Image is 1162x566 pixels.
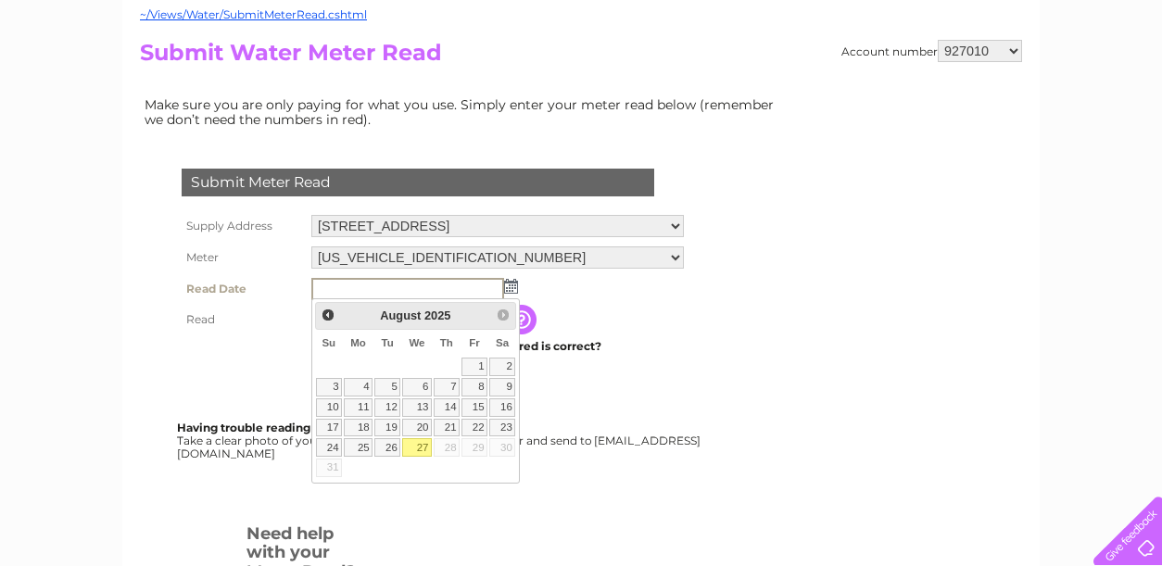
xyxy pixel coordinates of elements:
span: August [380,308,421,322]
img: logo.png [41,48,135,105]
a: 0333 014 3131 [813,9,941,32]
span: 2025 [424,308,450,322]
a: 25 [344,438,373,457]
a: 15 [461,398,487,417]
a: 24 [316,438,342,457]
a: Energy [882,79,923,93]
a: Contact [1039,79,1084,93]
a: Water [836,79,871,93]
a: ~/Views/Water/SubmitMeterRead.cshtml [140,7,367,21]
td: Are you sure the read you have entered is correct? [307,334,688,358]
span: Saturday [496,337,509,348]
div: Submit Meter Read [182,169,654,196]
a: 12 [374,398,400,417]
input: Information [507,305,540,334]
a: 9 [489,378,515,396]
a: 2 [489,358,515,376]
th: Meter [177,242,307,273]
a: 22 [461,419,487,437]
div: Take a clear photo of your readings, tell us which supply it's for and send to [EMAIL_ADDRESS][DO... [177,421,703,459]
a: Telecoms [934,79,990,93]
a: 5 [374,378,400,396]
a: 4 [344,378,373,396]
a: 16 [489,398,515,417]
a: 8 [461,378,487,396]
a: 23 [489,419,515,437]
a: 27 [402,438,432,457]
th: Read Date [177,273,307,305]
a: 7 [434,378,460,396]
a: 26 [374,438,400,457]
span: Monday [350,337,366,348]
a: 14 [434,398,460,417]
a: 21 [434,419,460,437]
h2: Submit Water Meter Read [140,40,1022,75]
a: 20 [402,419,432,437]
a: 10 [316,398,342,417]
span: Tuesday [381,337,393,348]
span: Prev [321,308,335,322]
a: 17 [316,419,342,437]
span: Friday [469,337,480,348]
a: 19 [374,419,400,437]
th: Read [177,305,307,334]
a: 3 [316,378,342,396]
th: Supply Address [177,210,307,242]
span: Thursday [440,337,453,348]
a: 13 [402,398,432,417]
a: Blog [1001,79,1028,93]
a: Prev [318,305,339,326]
a: 18 [344,419,373,437]
a: 1 [461,358,487,376]
b: Having trouble reading your meter? [177,421,385,434]
span: Wednesday [409,337,424,348]
span: Sunday [322,337,335,348]
div: Clear Business is a trading name of Verastar Limited (registered in [GEOGRAPHIC_DATA] No. 3667643... [145,10,1020,90]
img: ... [504,279,518,294]
div: Account number [841,40,1022,62]
a: 6 [402,378,432,396]
a: Log out [1101,79,1144,93]
td: Make sure you are only paying for what you use. Simply enter your meter read below (remember we d... [140,93,789,132]
a: 11 [344,398,373,417]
